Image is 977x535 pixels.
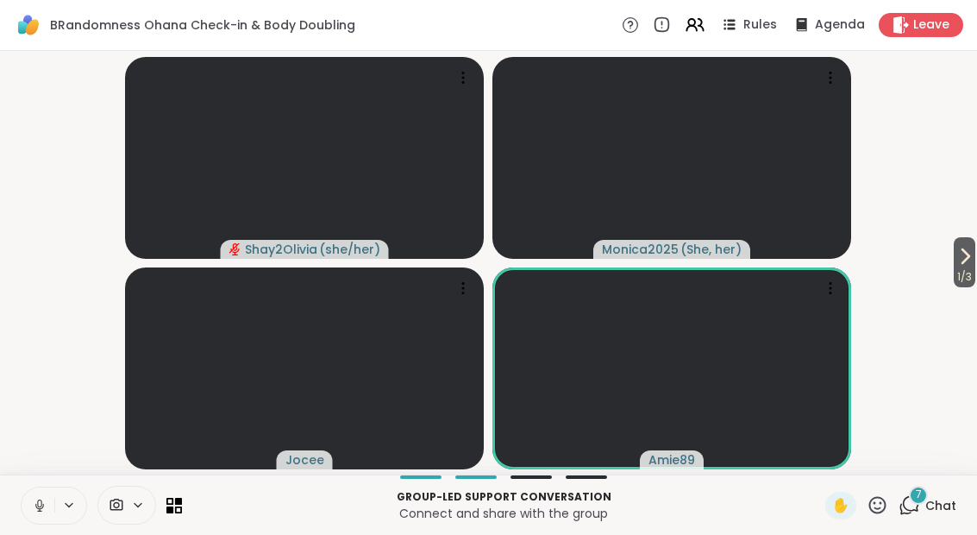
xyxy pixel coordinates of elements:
span: ✋ [832,495,849,516]
span: Shay2Olivia [245,241,317,258]
span: ( She, her ) [680,241,742,258]
span: Chat [925,497,956,514]
span: 7 [916,488,922,502]
img: ShareWell Logomark [14,10,43,40]
span: ( she/her ) [319,241,380,258]
p: Connect and share with the group [192,505,815,522]
button: 1/3 [954,237,975,287]
span: 1 / 3 [954,267,975,287]
span: Leave [913,16,949,34]
span: Amie89 [648,451,695,469]
span: Agenda [815,16,865,34]
span: BRandomness Ohana Check-in & Body Doubling [50,16,355,34]
span: Rules [743,16,777,34]
span: Monica2025 [602,241,679,258]
p: Group-led support conversation [192,489,815,505]
span: audio-muted [229,243,241,255]
span: Jocee [285,451,324,469]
